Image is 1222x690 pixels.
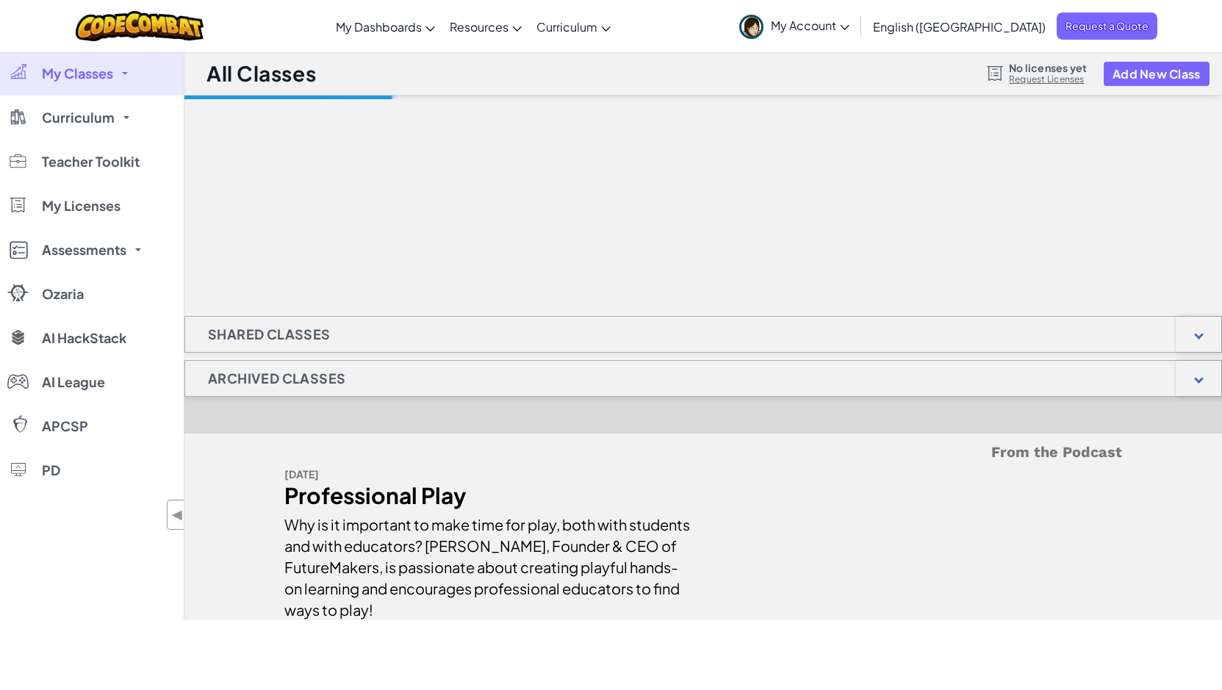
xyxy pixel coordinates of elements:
span: No licenses yet [1009,62,1087,73]
img: CodeCombat logo [76,11,204,41]
span: Curriculum [42,111,115,124]
a: Request Licenses [1009,73,1087,85]
span: Assessments [42,243,126,256]
div: Why is it important to make time for play, both with students and with educators? [PERSON_NAME], ... [284,506,692,620]
a: English ([GEOGRAPHIC_DATA]) [866,7,1053,46]
h1: All Classes [206,60,316,87]
span: AI League [42,375,105,389]
span: Teacher Toolkit [42,155,140,168]
span: My Classes [42,67,113,80]
h5: From the Podcast [284,441,1122,464]
span: Ozaria [42,287,84,301]
button: Add New Class [1104,62,1210,86]
span: Curriculum [536,19,597,35]
h1: Shared Classes [185,316,353,353]
span: English ([GEOGRAPHIC_DATA]) [873,19,1046,35]
span: My Account [771,18,849,33]
span: AI HackStack [42,331,126,345]
a: Curriculum [529,7,618,46]
div: [DATE] [284,464,692,485]
h1: Archived Classes [185,360,368,397]
span: Resources [450,19,508,35]
a: Resources [442,7,529,46]
img: avatar [739,15,763,39]
span: My Dashboards [336,19,422,35]
div: Professional Play [284,485,692,506]
a: My Dashboards [328,7,442,46]
span: ◀ [171,504,184,525]
a: Request a Quote [1057,12,1157,40]
span: My Licenses [42,199,121,212]
a: My Account [732,3,857,49]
